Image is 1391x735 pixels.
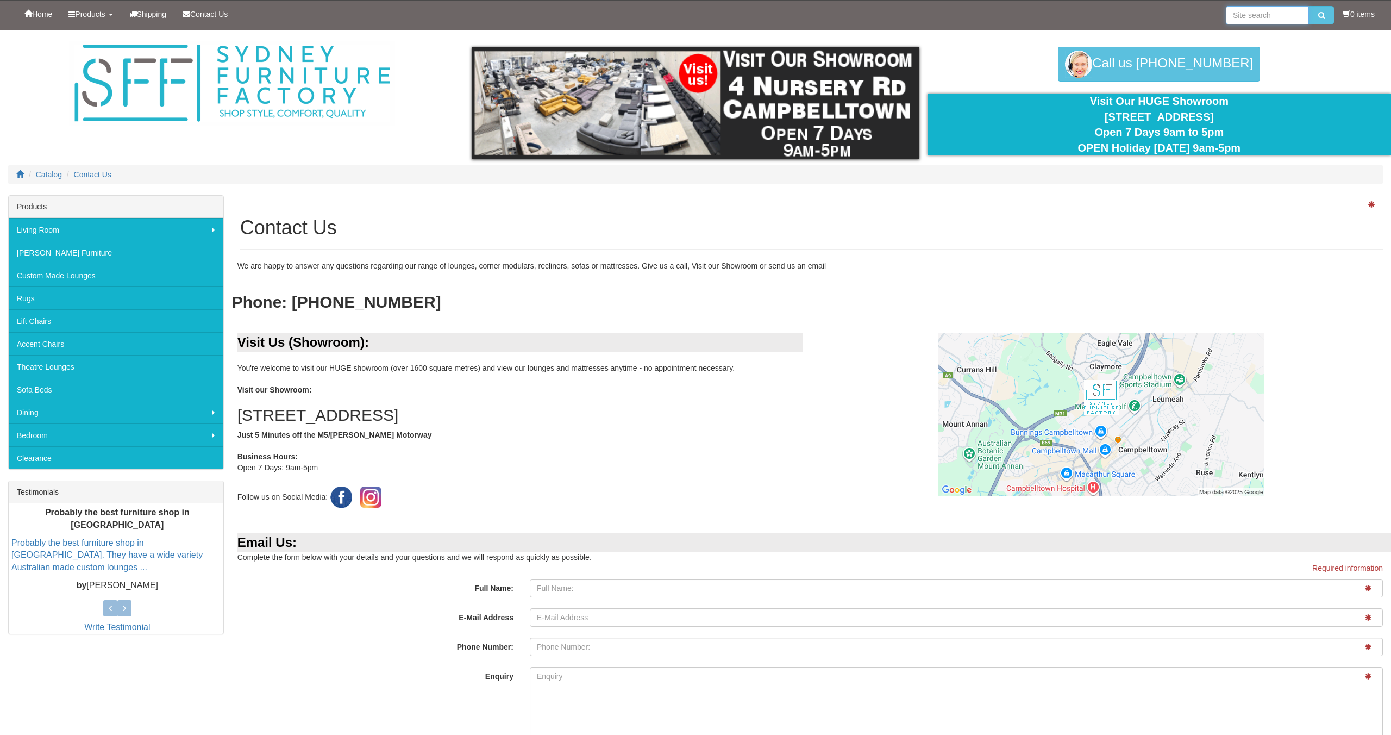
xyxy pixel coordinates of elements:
img: Instagram [357,484,384,511]
div: Complete the form below with your details and your questions and we will respond as quickly as po... [232,533,1391,563]
label: Phone Number: [232,638,522,652]
b: Visit our Showroom: Just 5 Minutes off the M5/[PERSON_NAME] Motorway [237,385,804,439]
p: Required information [240,563,1383,574]
a: Contact Us [174,1,236,28]
a: [PERSON_NAME] Furniture [9,241,223,264]
a: Products [60,1,121,28]
b: by [77,581,87,590]
img: showroom.gif [472,47,919,159]
label: Full Name: [232,579,522,594]
a: Clearance [9,446,223,469]
b: Probably the best furniture shop in [GEOGRAPHIC_DATA] [45,508,190,530]
div: Email Us: [237,533,1391,552]
input: Full Name: [530,579,1383,597]
b: Phone: [PHONE_NUMBER] [232,293,441,311]
a: Write Testimonial [84,622,150,632]
div: We are happy to answer any questions regarding our range of lounges, corner modulars, recliners, ... [232,260,1391,271]
h2: [STREET_ADDRESS] [237,406,804,424]
span: Contact Us [190,10,228,18]
a: Bedroom [9,423,223,446]
a: Theatre Lounges [9,355,223,378]
b: Business Hours: [237,452,298,461]
div: Visit Our HUGE Showroom [STREET_ADDRESS] Open 7 Days 9am to 5pm OPEN Holiday [DATE] 9am-5pm [936,94,1383,155]
img: Sydney Furniture Factory [69,41,395,126]
a: Contact Us [74,170,111,179]
a: Sofa Beds [9,378,223,401]
label: E-Mail Address [232,608,522,623]
img: Click to activate map [938,333,1264,496]
input: Site search [1226,6,1309,24]
img: Facebook [328,484,355,511]
div: You're welcome to visit our HUGE showroom (over 1600 square metres) and view our lounges and matt... [232,333,812,511]
a: Home [16,1,60,28]
div: Testimonials [9,481,223,503]
a: Dining [9,401,223,423]
a: Rugs [9,286,223,309]
span: Shipping [137,10,167,18]
a: Custom Made Lounges [9,264,223,286]
li: 0 items [1343,9,1375,20]
input: E-Mail Address [530,608,1383,627]
a: Probably the best furniture shop in [GEOGRAPHIC_DATA]. They have a wide variety Australian made c... [11,538,203,572]
h1: Contact Us [240,217,1383,239]
label: Enquiry [232,667,522,682]
a: Living Room [9,218,223,241]
a: Catalog [36,170,62,179]
span: Products [75,10,105,18]
div: Visit Us (Showroom): [237,333,804,352]
div: Products [9,196,223,218]
span: Home [32,10,52,18]
p: [PERSON_NAME] [11,580,223,593]
a: Lift Chairs [9,309,223,332]
a: Click to activate map [819,333,1383,496]
input: Phone Number: [530,638,1383,656]
a: Shipping [121,1,175,28]
a: Accent Chairs [9,332,223,355]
